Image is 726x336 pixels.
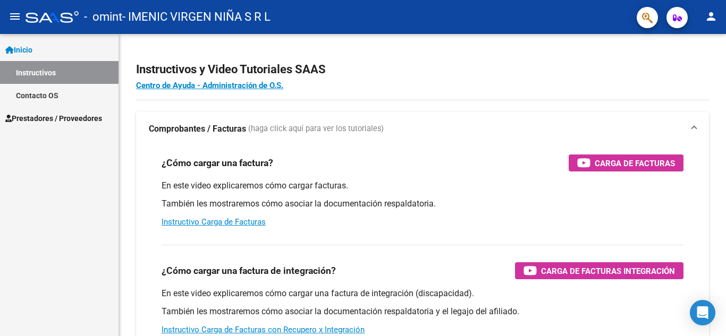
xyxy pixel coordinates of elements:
button: Carga de Facturas [569,154,683,171]
button: Carga de Facturas Integración [515,262,683,279]
div: Open Intercom Messenger [690,300,715,325]
h3: ¿Cómo cargar una factura? [162,156,273,170]
h2: Instructivos y Video Tutoriales SAAS [136,59,709,80]
a: Instructivo Carga de Facturas [162,217,266,227]
a: Instructivo Carga de Facturas con Recupero x Integración [162,325,365,334]
p: También les mostraremos cómo asociar la documentación respaldatoria y el legajo del afiliado. [162,306,683,317]
a: Centro de Ayuda - Administración de O.S. [136,81,283,90]
p: En este video explicaremos cómo cargar una factura de integración (discapacidad). [162,288,683,299]
span: Carga de Facturas [595,157,675,170]
mat-icon: menu [9,10,21,23]
strong: Comprobantes / Facturas [149,123,246,135]
h3: ¿Cómo cargar una factura de integración? [162,263,336,278]
span: Carga de Facturas Integración [541,264,675,278]
p: También les mostraremos cómo asociar la documentación respaldatoria. [162,198,683,210]
span: (haga click aquí para ver los tutoriales) [248,123,384,135]
p: En este video explicaremos cómo cargar facturas. [162,180,683,192]
span: Inicio [5,44,32,56]
mat-expansion-panel-header: Comprobantes / Facturas (haga click aquí para ver los tutoriales) [136,112,709,146]
span: - IMENIC VIRGEN NIÑA S R L [122,5,271,29]
span: Prestadores / Proveedores [5,113,102,124]
mat-icon: person [705,10,717,23]
span: - omint [84,5,122,29]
